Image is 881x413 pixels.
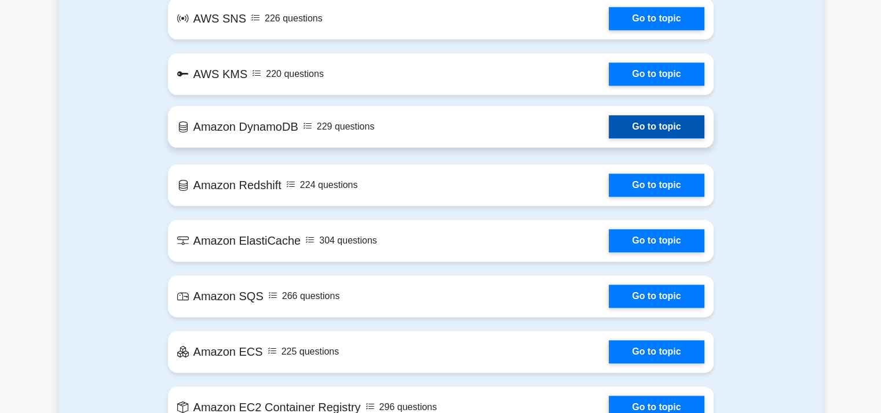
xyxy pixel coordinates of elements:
a: Go to topic [609,7,704,30]
a: Go to topic [609,115,704,138]
a: Go to topic [609,285,704,308]
a: Go to topic [609,62,704,86]
a: Go to topic [609,174,704,197]
a: Go to topic [609,229,704,252]
a: Go to topic [609,340,704,363]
